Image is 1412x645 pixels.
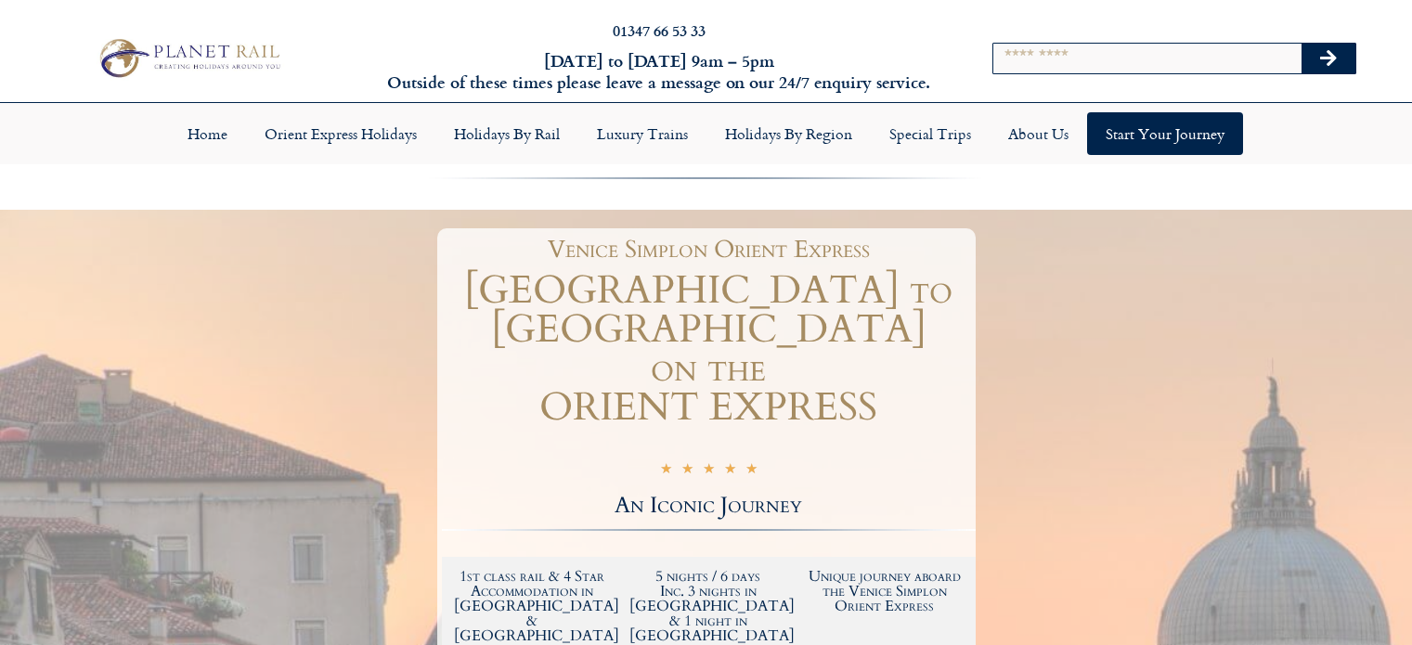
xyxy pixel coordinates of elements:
[660,458,758,482] div: 5/5
[9,112,1403,155] nav: Menu
[442,271,976,427] h1: [GEOGRAPHIC_DATA] to [GEOGRAPHIC_DATA] on the ORIENT EXPRESS
[613,19,706,41] a: 01347 66 53 33
[92,34,285,82] img: Planet Rail Train Holidays Logo
[706,112,871,155] a: Holidays by Region
[703,460,715,482] i: ★
[724,460,736,482] i: ★
[382,50,937,94] h6: [DATE] to [DATE] 9am – 5pm Outside of these times please leave a message on our 24/7 enquiry serv...
[454,569,612,643] h2: 1st class rail & 4 Star Accommodation in [GEOGRAPHIC_DATA] & [GEOGRAPHIC_DATA]
[246,112,435,155] a: Orient Express Holidays
[435,112,578,155] a: Holidays by Rail
[1302,44,1355,73] button: Search
[990,112,1087,155] a: About Us
[871,112,990,155] a: Special Trips
[169,112,246,155] a: Home
[681,460,693,482] i: ★
[442,495,976,517] h2: An Iconic Journey
[806,569,964,613] h2: Unique journey aboard the Venice Simplon Orient Express
[660,460,672,482] i: ★
[629,569,787,643] h2: 5 nights / 6 days Inc. 3 nights in [GEOGRAPHIC_DATA] & 1 night in [GEOGRAPHIC_DATA]
[578,112,706,155] a: Luxury Trains
[451,238,966,262] h1: Venice Simplon Orient Express
[745,460,758,482] i: ★
[1087,112,1243,155] a: Start your Journey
